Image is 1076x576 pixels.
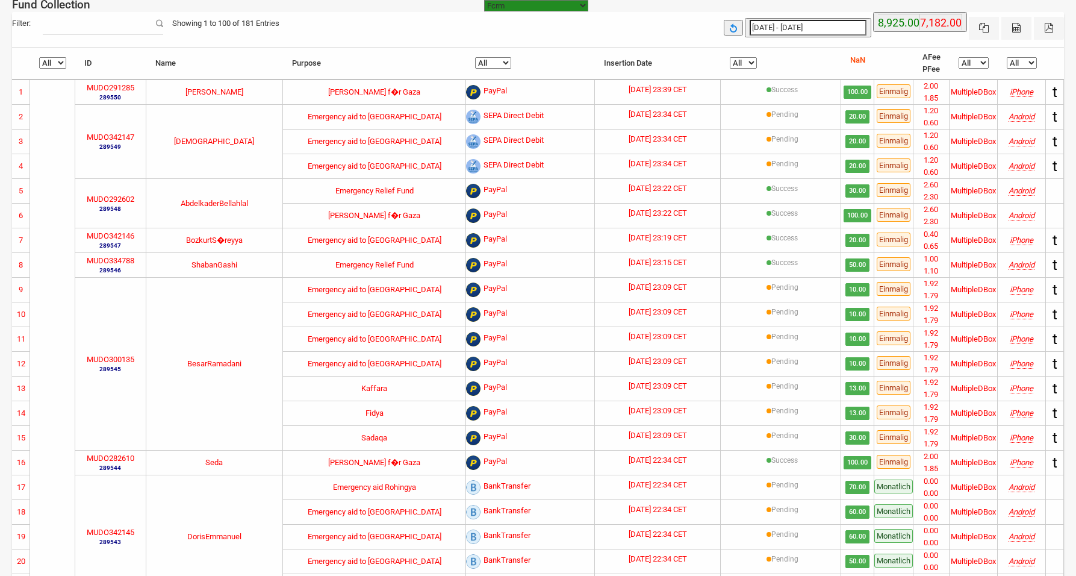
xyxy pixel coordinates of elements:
td: 18 [12,499,30,524]
label: Pending [771,134,798,145]
label: Pending [771,109,798,120]
span: 20.00 [845,234,869,247]
i: Mozilla/5.0 (Linux; Android 15; Infinix X6725 Build/AP3A.240905.015.A2; ) AppleWebKit/537.36 (KHT... [1009,483,1034,492]
th: ID [75,48,146,80]
li: 1.10 [913,265,949,277]
label: Pending [771,282,798,293]
span: t [1053,281,1057,298]
li: 2.00 [913,451,949,463]
span: PayPal [484,184,507,198]
span: t [1053,355,1057,372]
label: Pending [771,331,798,342]
span: 100.00 [844,86,871,99]
small: 289546 [87,266,134,275]
span: t [1053,108,1057,125]
span: Einmalig [877,405,910,419]
i: Mozilla/5.0 (iPhone; CPU iPhone OS 18_6_2 like Mac OS X) AppleWebKit/605.1.15 (KHTML, like Gecko)... [1010,310,1033,319]
li: 1.92 [913,377,949,389]
label: Pending [771,381,798,392]
td: AbdelkaderBellahlal [146,178,283,228]
li: 0.65 [913,240,949,252]
span: 50.00 [845,555,869,568]
td: BozkurtS�reyya [146,228,283,252]
span: Monatlich [874,480,913,493]
span: Einmalig [877,430,910,444]
span: BankTransfer [484,530,530,544]
span: PayPal [484,233,507,248]
label: [DATE] 22:34 CET [629,528,687,540]
span: t [1053,306,1057,323]
span: Einmalig [877,307,910,321]
div: MultipleDBox [951,284,996,296]
label: [DATE] 23:19 CET [629,232,687,244]
small: 289543 [87,537,134,546]
li: 1.92 [913,352,949,364]
td: 2 [12,104,30,129]
li: 0.40 [913,228,949,240]
td: Emergency aid to [GEOGRAPHIC_DATA] [283,154,466,178]
div: MultipleDBox [951,383,996,395]
td: 3 [12,129,30,154]
label: [DATE] 23:09 CET [629,331,687,343]
li: 1.79 [913,315,949,327]
td: [PERSON_NAME] f�r Gaza [283,450,466,475]
label: MUDO300135 [87,354,134,366]
td: 10 [12,302,30,327]
i: Mozilla/5.0 (Linux; Android 15; Infinix X6725 Build/AP3A.240905.015.A2; ) AppleWebKit/537.36 (KHT... [1009,507,1034,516]
button: Pdf [1034,17,1064,40]
span: Einmalig [877,381,910,395]
li: 0.00 [913,562,949,574]
li: 1.00 [913,253,949,265]
span: Einmalig [877,455,910,469]
td: 20 [12,549,30,574]
small: 289545 [87,365,134,374]
li: 1.92 [913,327,949,339]
i: Mozilla/5.0 (Linux; Android 15; Infinix X6725 Build/AP3A.240905.015.A2; ) AppleWebKit/537.36 (KHT... [1009,532,1034,541]
i: Mozilla/5.0 (iPhone; CPU iPhone OS 18_6 like Mac OS X) AppleWebKit/605.1.15 (KHTML, like Gecko) V... [1010,87,1033,96]
span: t [1053,405,1057,422]
div: MultipleDBox [951,432,996,444]
i: Mozilla/5.0 (Linux; Android 10; K) AppleWebKit/537.36 (KHTML, like Gecko) Chrome/140.0.0.0 Mobile... [1009,260,1034,269]
li: 0.00 [913,512,949,524]
label: [DATE] 23:34 CET [629,133,687,145]
div: Showing 1 to 100 of 181 Entries [163,12,288,35]
span: 30.00 [845,184,869,198]
li: 1.92 [913,302,949,315]
li: 1.79 [913,438,949,450]
span: Einmalig [877,158,910,172]
td: Emergency aid to [GEOGRAPHIC_DATA] [283,277,466,302]
div: MultipleDBox [951,210,996,222]
td: [PERSON_NAME] f�r Gaza [283,203,466,228]
span: t [1053,454,1057,471]
li: 0.00 [913,500,949,512]
td: 8 [12,252,30,277]
td: 13 [12,376,30,401]
span: Einmalig [877,134,910,148]
td: [PERSON_NAME] [146,80,283,104]
div: MultipleDBox [951,556,996,568]
th: Name [146,48,283,80]
td: Emergency Relief Fund [283,178,466,203]
span: Einmalig [877,282,910,296]
i: Mozilla/5.0 (iPhone; CPU iPhone OS 18_6_2 like Mac OS X) AppleWebKit/605.1.15 (KHTML, like Gecko)... [1010,359,1033,368]
label: Success [771,257,798,268]
span: BankTransfer [484,480,530,495]
div: MultipleDBox [951,86,996,98]
li: 2.60 [913,179,949,191]
i: Mozilla/5.0 (iPhone; CPU iPhone OS 18_6_2 like Mac OS X) AppleWebKit/605.1.15 (KHTML, like Gecko)... [1010,285,1033,294]
label: [DATE] 23:09 CET [629,430,687,442]
li: 0.00 [913,475,949,487]
label: [DATE] 23:09 CET [629,281,687,293]
div: MultipleDBox [951,234,996,246]
span: SEPA Direct Debit [484,159,544,174]
label: Pending [771,405,798,416]
i: Mozilla/5.0 (iPhone; CPU iPhone OS 18_6_2 like Mac OS X) AppleWebKit/605.1.15 (KHTML, like Gecko)... [1010,433,1033,442]
span: PayPal [484,455,507,470]
label: 7,182.00 [920,14,962,31]
label: Pending [771,554,798,565]
span: PayPal [484,85,507,99]
li: 1.79 [913,389,949,401]
span: 20.00 [845,160,869,173]
td: 7 [12,228,30,252]
span: PayPal [484,431,507,445]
